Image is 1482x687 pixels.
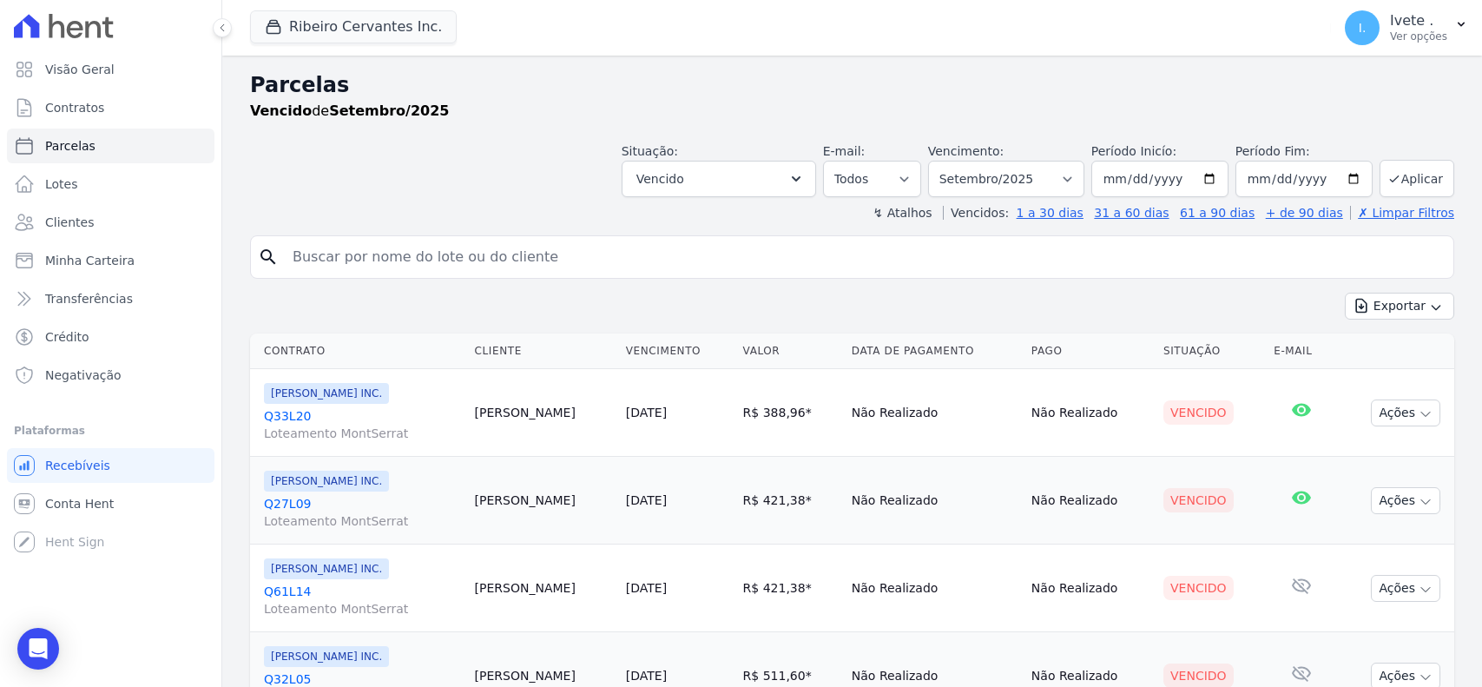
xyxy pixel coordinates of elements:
[823,144,866,158] label: E-mail:
[468,369,619,457] td: [PERSON_NAME]
[845,457,1024,545] td: Não Realizado
[1024,457,1156,545] td: Não Realizado
[7,90,214,125] a: Contratos
[626,493,667,507] a: [DATE]
[626,669,667,683] a: [DATE]
[1390,12,1447,30] p: Ivete .
[1163,576,1234,600] div: Vencido
[45,495,114,512] span: Conta Hent
[45,252,135,269] span: Minha Carteira
[1267,334,1335,369] th: E-mail
[7,448,214,483] a: Recebíveis
[1266,206,1343,220] a: + de 90 dias
[1024,334,1156,369] th: Pago
[7,205,214,240] a: Clientes
[282,240,1446,274] input: Buscar por nome do lote ou do cliente
[264,495,461,530] a: Q27L09Loteamento MontSerrat
[873,206,932,220] label: ↯ Atalhos
[1163,488,1234,512] div: Vencido
[468,334,619,369] th: Cliente
[7,358,214,393] a: Negativação
[45,137,96,155] span: Parcelas
[264,425,461,442] span: Loteamento MontSerrat
[1156,334,1267,369] th: Situação
[1390,30,1447,43] p: Ver opções
[619,334,736,369] th: Vencimento
[7,320,214,354] a: Crédito
[250,69,1454,101] h2: Parcelas
[45,61,115,78] span: Visão Geral
[1024,545,1156,632] td: Não Realizado
[45,214,94,231] span: Clientes
[1180,206,1255,220] a: 61 a 90 dias
[250,101,449,122] p: de
[7,52,214,87] a: Visão Geral
[264,600,461,618] span: Loteamento MontSerrat
[1371,575,1440,602] button: Ações
[736,369,845,457] td: R$ 388,96
[45,367,122,384] span: Negativação
[626,581,667,595] a: [DATE]
[1163,400,1234,425] div: Vencido
[264,583,461,618] a: Q61L14Loteamento MontSerrat
[622,161,816,197] button: Vencido
[1235,142,1373,161] label: Período Fim:
[1359,22,1367,34] span: I.
[250,102,312,119] strong: Vencido
[468,545,619,632] td: [PERSON_NAME]
[1371,487,1440,514] button: Ações
[7,486,214,521] a: Conta Hent
[45,99,104,116] span: Contratos
[845,334,1024,369] th: Data de Pagamento
[7,167,214,201] a: Lotes
[468,457,619,545] td: [PERSON_NAME]
[636,168,684,189] span: Vencido
[1091,144,1176,158] label: Período Inicío:
[622,144,678,158] label: Situação:
[264,646,389,667] span: [PERSON_NAME] INC.
[7,281,214,316] a: Transferências
[264,383,389,404] span: [PERSON_NAME] INC.
[264,407,461,442] a: Q33L20Loteamento MontSerrat
[1331,3,1482,52] button: I. Ivete . Ver opções
[845,545,1024,632] td: Não Realizado
[45,328,89,346] span: Crédito
[7,129,214,163] a: Parcelas
[45,290,133,307] span: Transferências
[45,175,78,193] span: Lotes
[250,10,457,43] button: Ribeiro Cervantes Inc.
[1371,400,1440,426] button: Ações
[845,369,1024,457] td: Não Realizado
[329,102,449,119] strong: Setembro/2025
[264,558,389,579] span: [PERSON_NAME] INC.
[250,334,468,369] th: Contrato
[1350,206,1454,220] a: ✗ Limpar Filtros
[736,457,845,545] td: R$ 421,38
[1345,293,1454,320] button: Exportar
[264,471,389,492] span: [PERSON_NAME] INC.
[1017,206,1084,220] a: 1 a 30 dias
[14,420,207,441] div: Plataformas
[258,247,279,268] i: search
[7,243,214,278] a: Minha Carteira
[943,206,1009,220] label: Vencidos:
[1024,369,1156,457] td: Não Realizado
[626,406,667,419] a: [DATE]
[928,144,1004,158] label: Vencimento:
[17,628,59,670] div: Open Intercom Messenger
[264,512,461,530] span: Loteamento MontSerrat
[45,457,110,474] span: Recebíveis
[1094,206,1169,220] a: 31 a 60 dias
[736,545,845,632] td: R$ 421,38
[736,334,845,369] th: Valor
[1380,160,1454,197] button: Aplicar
